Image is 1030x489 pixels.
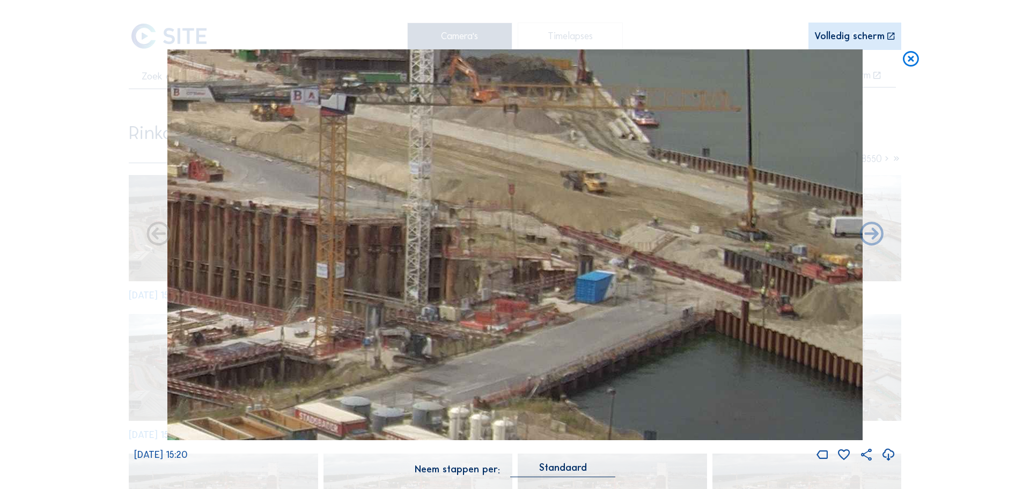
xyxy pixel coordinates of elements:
[539,463,587,472] div: Standaard
[167,49,863,441] img: Image
[144,220,173,249] i: Forward
[415,465,500,475] div: Neem stappen per:
[134,449,188,461] span: [DATE] 15:20
[857,220,886,249] i: Back
[510,463,615,477] div: Standaard
[814,32,885,42] div: Volledig scherm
